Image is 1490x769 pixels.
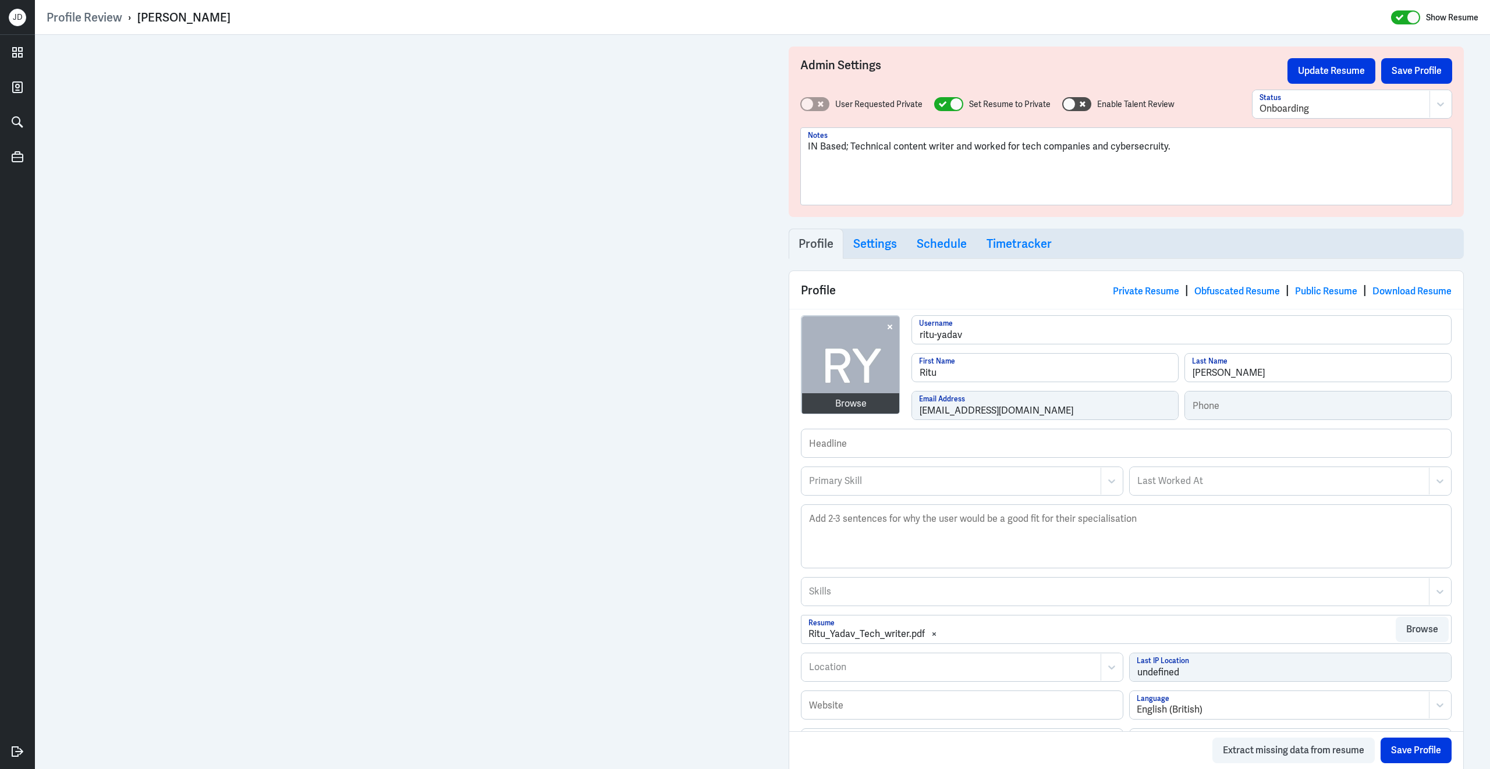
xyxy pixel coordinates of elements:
a: Download Resume [1372,285,1452,297]
div: Ritu_Yadav_Tech_writer.pdf [808,627,925,641]
p: IN Based; Technical content writer and worked for tech companies and cybersecruity. [808,140,1445,154]
button: Save Profile [1381,738,1452,763]
div: | | | [1113,282,1452,299]
input: Email Address [912,391,1178,419]
label: User Requested Private [835,98,923,111]
div: Browse [835,397,867,411]
a: Public Resume [1295,285,1357,297]
label: Set Resume to Private [969,98,1051,111]
h3: Admin Settings [800,58,1287,84]
input: Last Name [1185,354,1451,382]
img: avatar.jpg [802,316,900,414]
iframe: https://ppcdn.hiredigital.com/register/22b2fded/resumes/481990880/Ritu_Yadav_Tech_writer.pdf?Expi... [61,47,736,757]
input: Twitter [1130,729,1451,757]
div: [PERSON_NAME] [137,10,230,25]
a: Obfuscated Resume [1194,285,1280,297]
p: › [122,10,137,25]
button: Browse [1396,617,1449,642]
div: J D [9,9,26,26]
h3: Settings [853,237,897,251]
h3: Profile [799,237,833,251]
input: Headline [801,429,1451,457]
input: First Name [912,354,1178,382]
input: Username [912,316,1451,344]
label: Enable Talent Review [1097,98,1175,111]
input: Website [801,691,1123,719]
button: Save Profile [1381,58,1452,84]
h3: Schedule [917,237,967,251]
div: Profile [789,271,1463,309]
button: Update Resume [1287,58,1375,84]
input: Last IP Location [1130,653,1451,681]
h3: Timetracker [987,237,1052,251]
button: Extract missing data from resume [1212,738,1375,763]
a: Private Resume [1113,285,1179,297]
a: Profile Review [47,10,122,25]
label: Show Resume [1426,10,1478,25]
input: Linkedin [801,729,1123,757]
input: Phone [1185,391,1451,419]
